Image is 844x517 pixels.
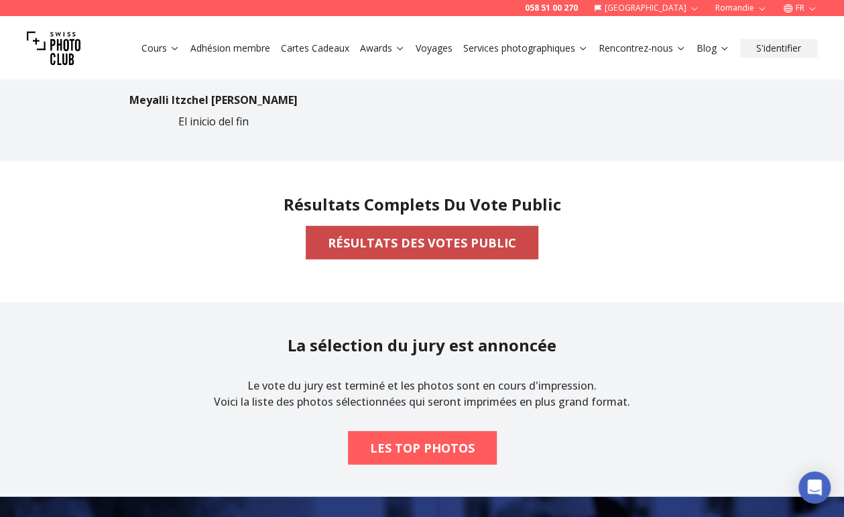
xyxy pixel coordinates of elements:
h2: Résultats complets du vote public [284,194,561,215]
b: LES TOP PHOTOS [370,439,475,457]
div: Ouvrir le Messenger Intercom [798,471,831,504]
button: Awards [355,39,410,58]
b: RÉSULTATS DES VOTES PUBLIC [328,233,516,252]
img: Swiss photo club [27,21,80,75]
a: Adhésion membre [190,42,270,55]
button: Rencontrez-nous [593,39,691,58]
a: 058 51 00 270 [525,3,578,13]
a: Awards [360,42,405,55]
a: Blog [697,42,729,55]
button: Voyages [410,39,458,58]
button: S'identifier [740,39,817,58]
button: Adhésion membre [185,39,276,58]
a: Voyages [416,42,453,55]
button: RÉSULTATS DES VOTES PUBLIC [306,226,538,260]
h2: La sélection du jury est annoncée [288,335,556,356]
button: Cartes Cadeaux [276,39,355,58]
a: Cours [141,42,180,55]
button: Blog [691,39,735,58]
a: Services photographiques [463,42,588,55]
button: Cours [136,39,185,58]
a: Cartes Cadeaux [281,42,349,55]
button: Services photographiques [458,39,593,58]
p: Le vote du jury est terminé et les photos sont en cours d'impression. Voici la liste des photos s... [214,367,630,420]
p: El inicio del fin [178,113,249,129]
button: LES TOP PHOTOS [348,431,497,465]
p: Meyalli Itzchel [PERSON_NAME] [129,92,298,108]
a: Rencontrez-nous [599,42,686,55]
